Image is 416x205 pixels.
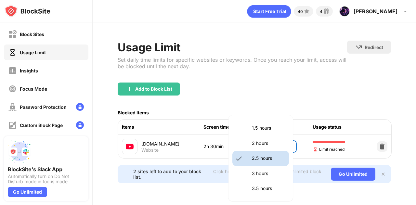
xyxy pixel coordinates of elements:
p: 1.5 hours [252,124,285,132]
p: 2 hours [252,140,285,147]
p: 3.5 hours [252,185,285,192]
p: 3 hours [252,170,285,177]
p: 2.5 hours [252,155,285,162]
